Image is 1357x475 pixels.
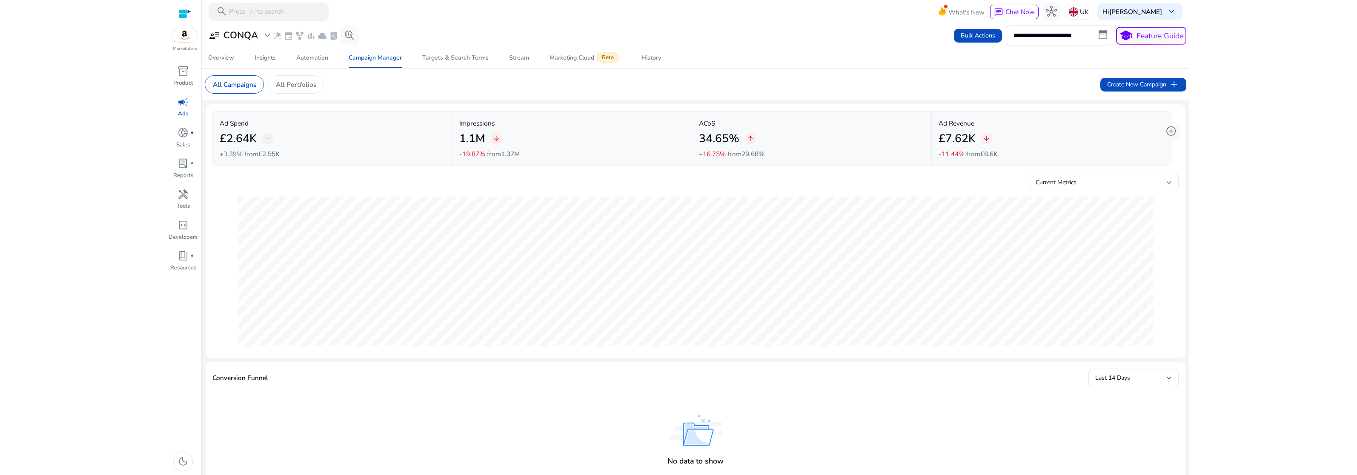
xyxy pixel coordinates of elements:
[1109,7,1162,16] b: [PERSON_NAME]
[939,132,976,146] h2: £7.62K
[168,94,198,125] a: campaignAds
[296,55,328,61] div: Automation
[255,55,276,61] div: Insights
[344,30,355,41] span: search_insights
[994,8,1003,17] span: chat
[177,202,190,211] p: Tools
[1137,30,1183,41] p: Feature Guide
[168,156,198,187] a: lab_profilefiber_manual_recordReports
[1036,178,1076,186] span: Current Metrics
[1042,3,1061,21] button: hub
[699,118,925,128] p: ACoS
[990,5,1038,19] button: chatChat Now
[168,249,198,279] a: book_4fiber_manual_recordResources
[948,5,985,20] span: What's New
[939,151,965,157] p: -11.44%
[487,149,520,159] p: from
[699,132,739,146] h2: 34.65%
[258,149,280,158] span: £2.55K
[276,80,316,89] p: All Portfolios
[596,52,619,63] span: Beta
[208,55,234,61] div: Overview
[173,46,197,52] p: Marketplace
[980,149,998,158] span: £8.6K
[229,7,284,17] p: Press to search
[177,220,189,231] span: code_blocks
[284,31,293,40] span: event
[492,135,500,143] span: arrow_downward
[459,151,485,157] p: -19.87%
[1046,6,1057,17] span: hub
[1069,7,1078,17] img: uk.svg
[266,133,269,144] span: -
[1162,122,1181,141] button: add_circle
[550,54,621,62] div: Marketing Cloud
[1116,27,1186,45] button: schoolFeature Guide
[177,127,189,138] span: donut_small
[939,118,1164,128] p: Ad Revenue
[172,28,198,42] img: amazon.svg
[318,31,327,40] span: cloud
[177,456,189,467] span: dark_mode
[212,374,268,382] h5: Conversion Funnel
[349,55,402,61] div: Campaign Manager
[727,149,764,159] p: from
[961,31,995,40] span: Bulk Actions
[213,80,256,89] p: All Campaigns
[220,132,257,146] h2: £2.64K
[954,29,1002,43] button: Bulk Actions
[178,110,188,118] p: Ads
[173,172,193,180] p: Reports
[295,31,304,40] span: family_history
[244,149,280,159] p: from
[177,66,189,77] span: inventory_2
[1168,79,1180,90] span: add
[699,151,726,157] p: +16.75%
[177,189,189,200] span: handyman
[983,135,991,143] span: arrow_downward
[1095,374,1130,382] span: Last 14 Days
[509,55,529,61] div: Stream
[1166,6,1177,17] span: keyboard_arrow_down
[177,158,189,169] span: lab_profile
[273,31,282,40] span: wand_stars
[966,149,998,159] p: from
[306,31,316,40] span: bar_chart
[1107,79,1179,90] span: Create New Campaign
[1165,126,1177,137] span: add_circle
[173,79,193,88] p: Product
[216,6,227,17] span: search
[176,141,190,149] p: Sales
[177,97,189,108] span: campaign
[169,233,198,242] p: Developers
[1119,29,1133,43] span: school
[223,30,258,41] h3: CONQA
[1102,9,1162,15] p: Hi
[1005,7,1035,16] span: Chat Now
[177,250,189,261] span: book_4
[329,31,338,40] span: lab_profile
[209,30,220,41] span: user_attributes
[667,457,724,466] h4: No data to show
[262,30,273,41] span: expand_more
[220,118,445,128] p: Ad Spend
[422,55,489,61] div: Targets & Search Terms
[220,151,243,157] p: +3.39%
[641,55,661,61] div: History
[170,264,196,272] p: Resources
[190,254,194,258] span: fiber_manual_record
[168,126,198,156] a: donut_smallfiber_manual_recordSales
[459,118,685,128] p: Impressions
[190,162,194,166] span: fiber_manual_record
[168,64,198,94] a: inventory_2Product
[459,132,485,146] h2: 1.1M
[168,187,198,217] a: handymanTools
[247,7,255,17] span: /
[340,26,359,45] button: search_insights
[501,149,520,158] span: 1.37M
[669,415,722,446] img: no_data_found.svg
[1080,4,1089,19] p: UK
[1100,78,1186,92] button: Create New Campaignadd
[747,135,754,143] span: arrow_upward
[741,149,764,158] span: 29.68%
